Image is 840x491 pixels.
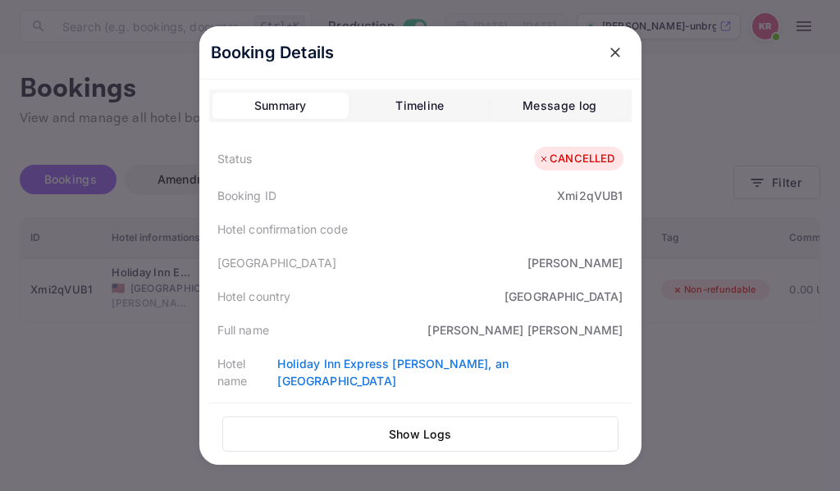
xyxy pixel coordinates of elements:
[352,93,488,119] button: Timeline
[523,96,596,116] div: Message log
[217,254,337,271] div: [GEOGRAPHIC_DATA]
[600,38,630,67] button: close
[527,254,623,271] div: [PERSON_NAME]
[211,40,335,65] p: Booking Details
[491,93,628,119] button: Message log
[395,96,444,116] div: Timeline
[538,151,614,167] div: CANCELLED
[217,187,277,204] div: Booking ID
[222,416,619,452] button: Show Logs
[557,187,623,204] div: Xmi2qVUB1
[254,96,307,116] div: Summary
[217,355,278,389] div: Hotel name
[217,220,348,238] div: Hotel confirmation code
[217,150,253,167] div: Status
[217,321,269,339] div: Full name
[427,321,623,339] div: [PERSON_NAME] [PERSON_NAME]
[277,357,509,388] a: Holiday Inn Express [PERSON_NAME], an [GEOGRAPHIC_DATA]
[217,288,291,305] div: Hotel country
[504,288,623,305] div: [GEOGRAPHIC_DATA]
[212,93,349,119] button: Summary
